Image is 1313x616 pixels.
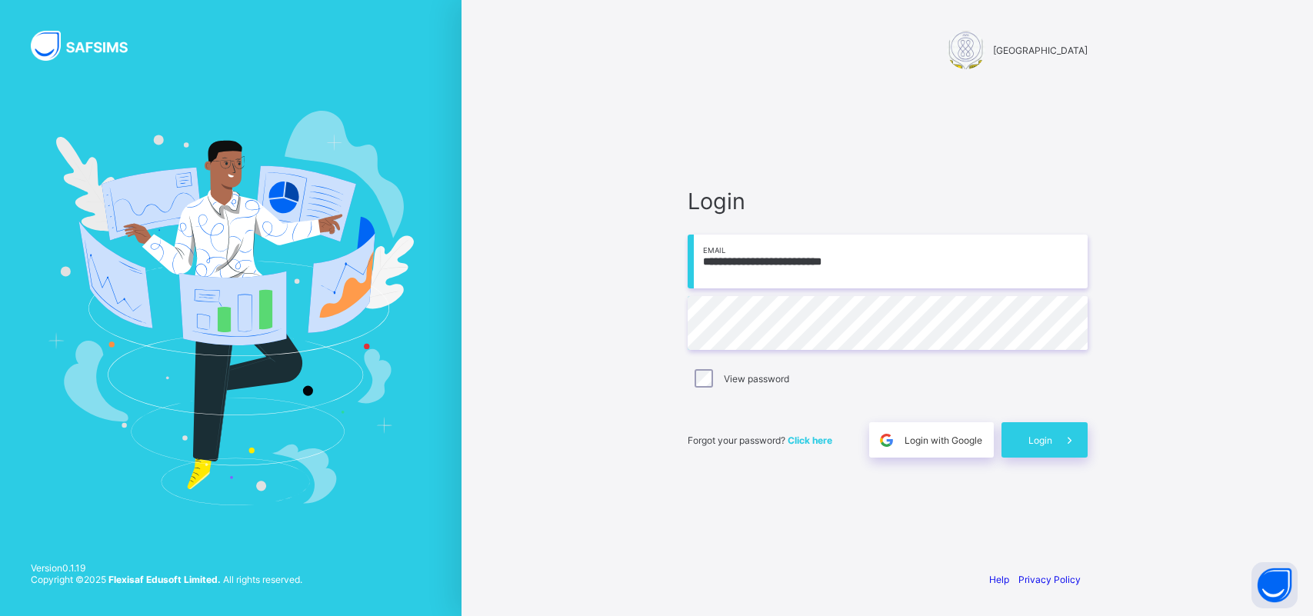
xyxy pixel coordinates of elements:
[1028,435,1052,446] span: Login
[724,373,789,385] label: View password
[878,431,895,449] img: google.396cfc9801f0270233282035f929180a.svg
[1251,562,1298,608] button: Open asap
[688,188,1088,215] span: Login
[48,111,414,504] img: Hero Image
[31,562,302,574] span: Version 0.1.19
[688,435,832,446] span: Forgot your password?
[989,574,1009,585] a: Help
[1018,574,1081,585] a: Privacy Policy
[993,45,1088,56] span: [GEOGRAPHIC_DATA]
[905,435,982,446] span: Login with Google
[31,31,146,61] img: SAFSIMS Logo
[788,435,832,446] a: Click here
[108,574,221,585] strong: Flexisaf Edusoft Limited.
[31,574,302,585] span: Copyright © 2025 All rights reserved.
